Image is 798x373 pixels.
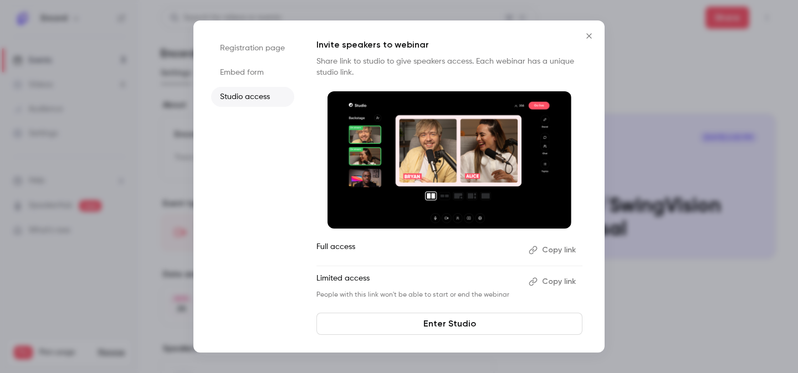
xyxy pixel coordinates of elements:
button: Close [578,25,600,47]
p: Invite speakers to webinar [316,38,582,51]
p: Share link to studio to give speakers access. Each webinar has a unique studio link. [316,56,582,78]
img: Invite speakers to webinar [328,91,571,229]
li: Studio access [211,87,294,107]
p: People with this link won't be able to start or end the webinar [316,291,520,299]
button: Copy link [524,273,582,291]
li: Registration page [211,38,294,58]
button: Copy link [524,241,582,259]
p: Limited access [316,273,520,291]
li: Embed form [211,63,294,82]
p: Full access [316,241,520,259]
a: Enter Studio [316,313,582,335]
